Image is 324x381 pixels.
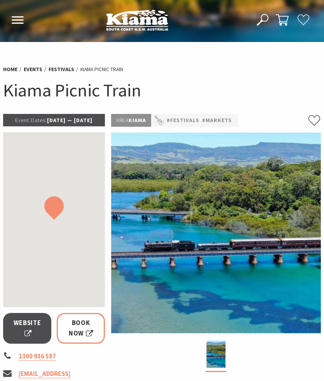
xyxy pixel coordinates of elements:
img: Kiama Picnic Train [206,341,225,368]
p: Kiama [111,114,151,127]
img: Kiama Picnic Train [111,133,321,333]
a: 1300 936 587 [19,352,56,361]
p: [DATE] — [DATE] [3,114,105,126]
h1: Kiama Picnic Train [3,79,321,102]
span: Book Now [68,318,94,339]
a: #Festivals [167,116,199,125]
a: Home [3,66,17,73]
span: Area [116,117,129,124]
span: Event Dates: [15,117,47,124]
a: Events [24,66,42,73]
a: Website [3,313,51,344]
span: Website [13,318,42,339]
a: Festivals [49,66,74,73]
a: #Markets [202,116,232,125]
li: Kiama Picnic Train [80,65,123,74]
img: Kiama Logo [106,9,168,31]
a: Book Now [57,313,105,344]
